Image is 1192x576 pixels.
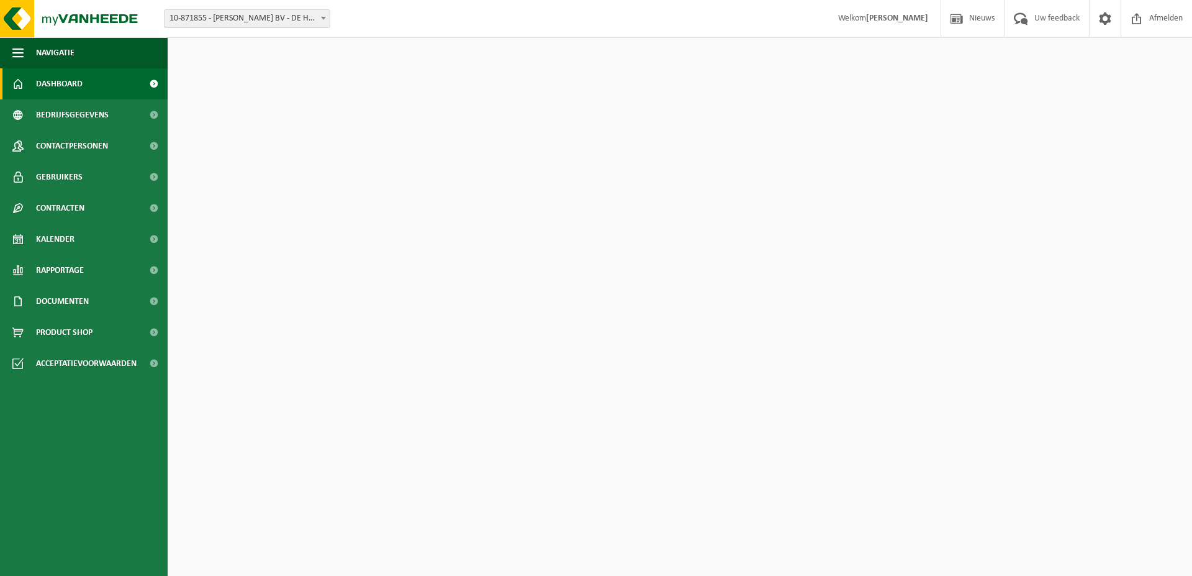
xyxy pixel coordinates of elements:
span: Documenten [36,286,89,317]
span: Rapportage [36,255,84,286]
span: 10-871855 - DEWAELE HENRI BV - DE HAAN [165,10,330,27]
span: Navigatie [36,37,74,68]
span: Contactpersonen [36,130,108,162]
strong: [PERSON_NAME] [866,14,928,23]
span: Gebruikers [36,162,83,193]
span: Dashboard [36,68,83,99]
span: Kalender [36,224,74,255]
span: Contracten [36,193,84,224]
span: Bedrijfsgegevens [36,99,109,130]
span: Product Shop [36,317,93,348]
span: 10-871855 - DEWAELE HENRI BV - DE HAAN [164,9,330,28]
span: Acceptatievoorwaarden [36,348,137,379]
